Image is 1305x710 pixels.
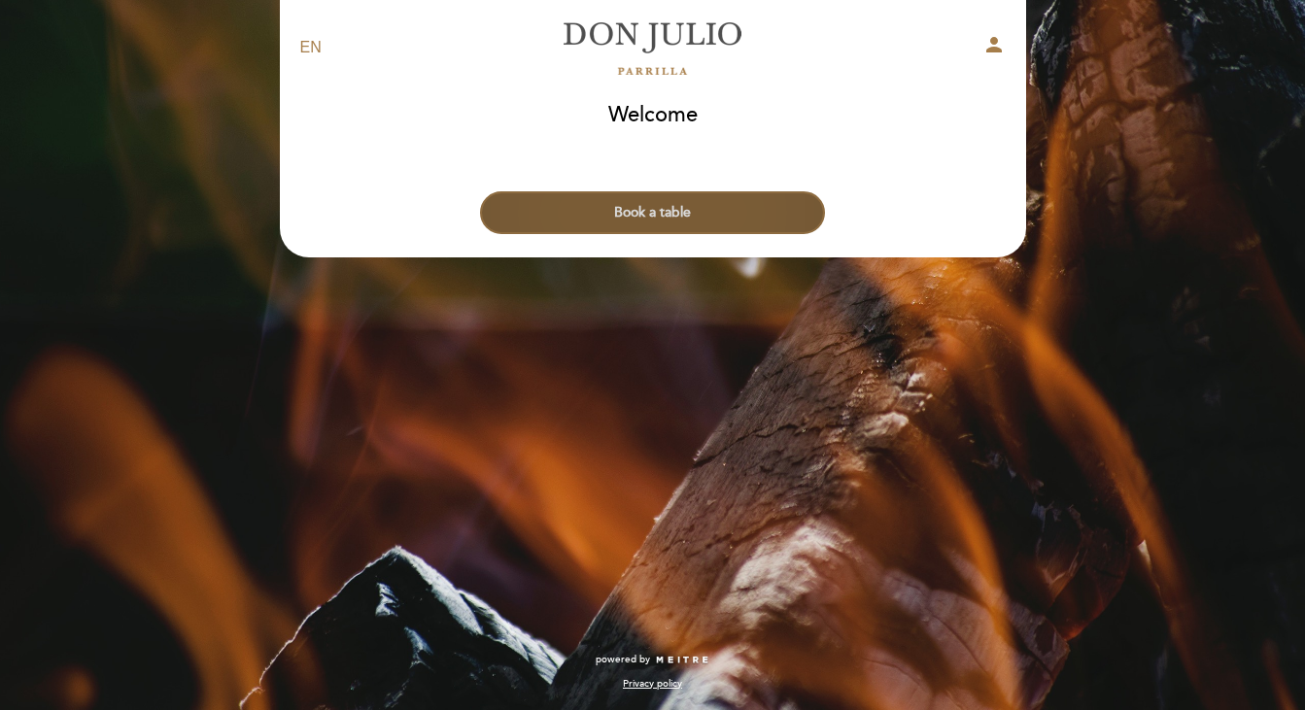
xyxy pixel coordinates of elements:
[982,33,1006,63] button: person
[623,677,682,691] a: Privacy policy
[596,653,650,666] span: powered by
[982,33,1006,56] i: person
[480,191,825,234] button: Book a table
[596,653,710,666] a: powered by
[655,656,710,665] img: MEITRE
[532,21,774,75] a: [PERSON_NAME]
[608,104,698,127] h1: Welcome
